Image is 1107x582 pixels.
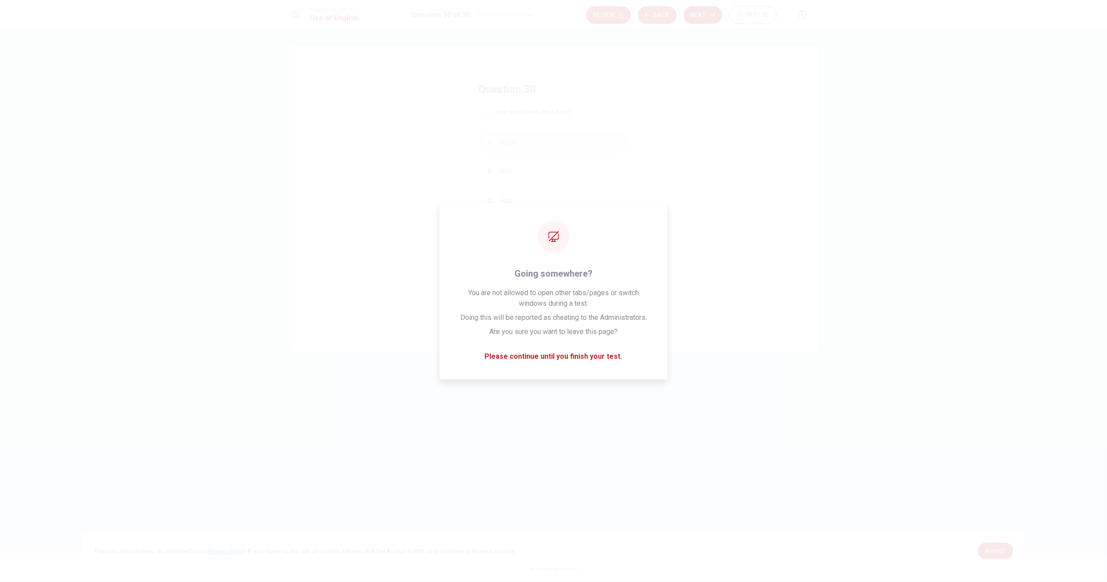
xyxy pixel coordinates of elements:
[586,6,631,24] button: Review
[479,82,629,96] h4: Question 30
[500,166,512,177] span: Will
[745,11,769,19] span: 00:01:32
[83,534,1024,568] div: cookieconsent
[500,137,516,148] span: Have
[479,131,629,154] button: AHave
[978,543,1014,559] a: dismiss cookie message
[483,165,497,179] div: B
[479,107,629,117] span: ____ you ever been on a boat?
[479,219,629,241] button: DAre
[500,195,513,206] span: Has
[986,547,1006,554] span: Accept
[684,6,722,24] button: Next
[479,190,629,212] button: CHas
[483,223,497,237] div: D
[411,10,470,20] h1: Question 30 of 30
[93,548,516,555] span: This site uses cookies, as explained in our . If you agree to the use of cookies, please click th...
[208,548,246,555] a: Privacy Policy
[483,194,497,208] div: C
[483,135,497,150] div: A
[638,6,677,24] button: Back
[530,565,578,572] span: © Copyright 2025
[729,6,777,24] button: 00:01:32
[310,13,358,23] h1: Use of English
[479,161,629,183] button: BWill
[310,7,358,13] span: Placement Test
[500,225,511,235] span: Are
